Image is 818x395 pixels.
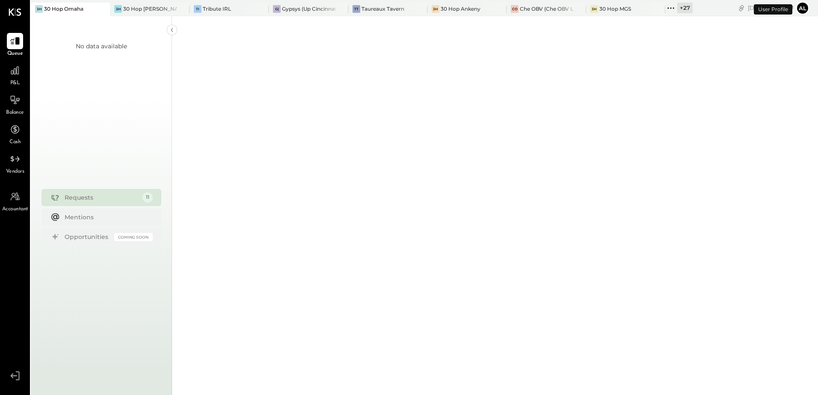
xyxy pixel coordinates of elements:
[10,80,20,87] span: P&L
[0,33,30,58] a: Queue
[353,5,360,13] div: TT
[9,139,21,146] span: Cash
[273,5,281,13] div: G(
[2,206,28,213] span: Accountant
[65,233,110,241] div: Opportunities
[7,50,23,58] span: Queue
[511,5,519,13] div: CO
[796,1,809,15] button: Al
[6,168,24,176] span: Vendors
[0,121,30,146] a: Cash
[76,42,127,50] div: No data available
[35,5,43,13] div: 3H
[282,5,335,12] div: Gypsys (Up Cincinnati LLC) - Ignite
[432,5,439,13] div: 3H
[6,109,24,117] span: Balance
[65,193,138,202] div: Requests
[0,151,30,176] a: Vendors
[44,5,83,12] div: 30 Hop Omaha
[748,4,794,12] div: [DATE]
[441,5,480,12] div: 30 Hop Ankeny
[520,5,573,12] div: Che OBV (Che OBV LLC) - Ignite
[362,5,404,12] div: Taureaux Tavern
[754,4,792,15] div: User Profile
[599,5,631,12] div: 30 Hop MGS
[194,5,202,13] div: TI
[737,3,746,12] div: copy link
[0,62,30,87] a: P&L
[65,213,148,221] div: Mentions
[677,3,693,13] div: + 27
[114,233,153,241] div: Coming Soon
[203,5,231,12] div: Tribute IRL
[142,192,153,203] div: 11
[590,5,598,13] div: 3H
[0,189,30,213] a: Accountant
[0,92,30,117] a: Balance
[123,5,176,12] div: 30 Hop [PERSON_NAME] Summit
[114,5,122,13] div: 3H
